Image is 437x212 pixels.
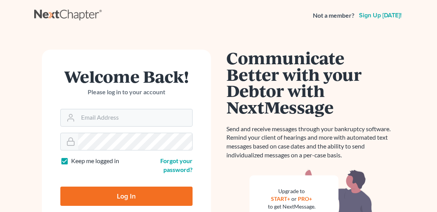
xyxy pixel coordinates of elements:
[357,12,403,18] a: Sign up [DATE]!
[78,109,192,126] input: Email Address
[60,88,193,97] p: Please log in to your account
[291,195,297,202] span: or
[298,195,312,202] a: PRO+
[271,195,290,202] a: START+
[60,187,193,206] input: Log In
[160,157,193,173] a: Forgot your password?
[313,11,354,20] strong: Not a member?
[60,68,193,85] h1: Welcome Back!
[226,125,395,160] p: Send and receive messages through your bankruptcy software. Remind your client of hearings and mo...
[268,203,316,210] div: to get NextMessage.
[268,187,316,195] div: Upgrade to
[71,157,119,165] label: Keep me logged in
[226,50,395,115] h1: Communicate Better with your Debtor with NextMessage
